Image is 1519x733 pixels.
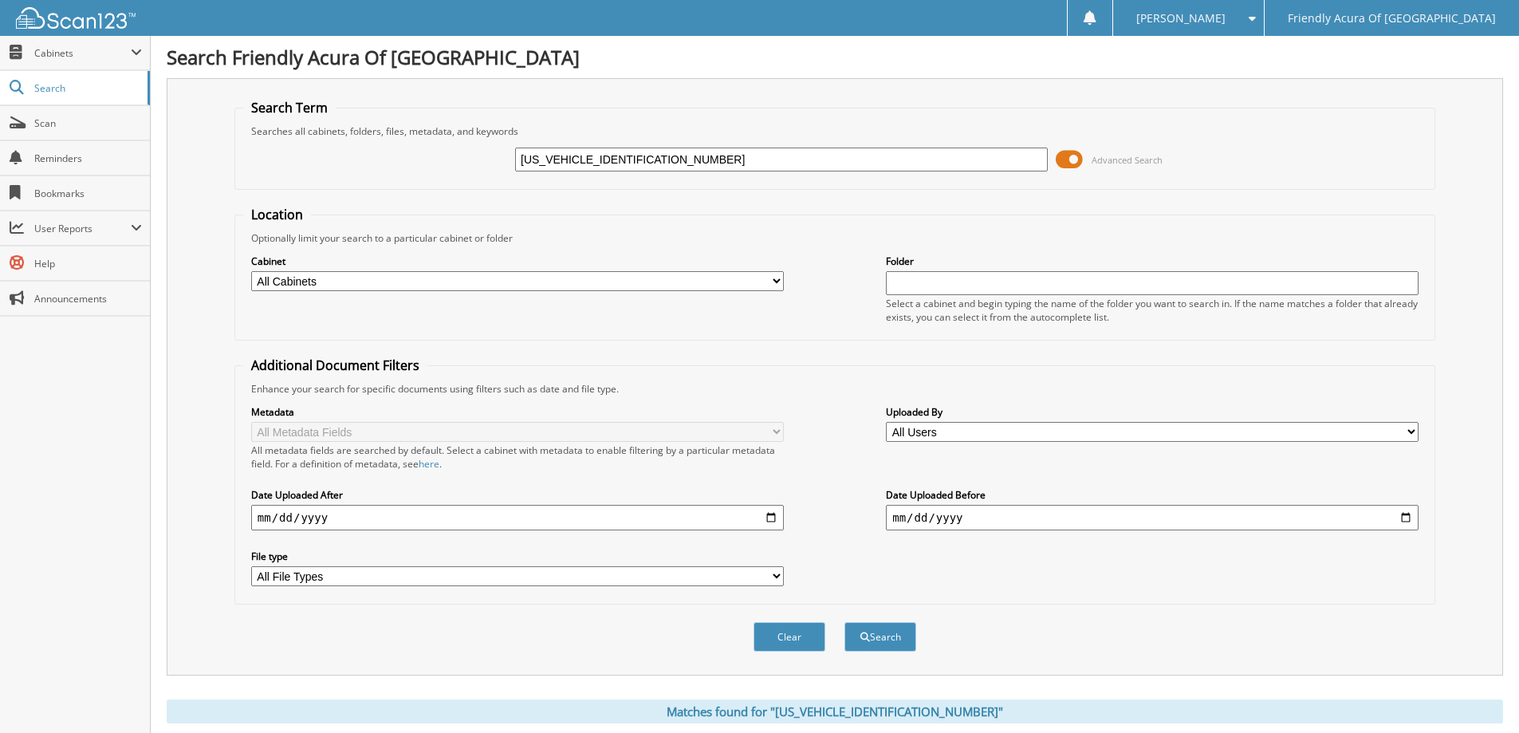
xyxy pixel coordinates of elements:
button: Clear [754,622,825,652]
div: Select a cabinet and begin typing the name of the folder you want to search in. If the name match... [886,297,1419,324]
span: Cabinets [34,46,131,60]
span: Advanced Search [1092,154,1163,166]
img: scan123-logo-white.svg [16,7,136,29]
label: Cabinet [251,254,784,268]
legend: Location [243,206,311,223]
span: Scan [34,116,142,130]
div: Searches all cabinets, folders, files, metadata, and keywords [243,124,1427,138]
legend: Search Term [243,99,336,116]
span: User Reports [34,222,131,235]
span: Reminders [34,152,142,165]
input: start [251,505,784,530]
label: Uploaded By [886,405,1419,419]
span: [PERSON_NAME] [1136,14,1226,23]
label: Date Uploaded Before [886,488,1419,502]
div: All metadata fields are searched by default. Select a cabinet with metadata to enable filtering b... [251,443,784,471]
div: Optionally limit your search to a particular cabinet or folder [243,231,1427,245]
span: Help [34,257,142,270]
label: Metadata [251,405,784,419]
div: Matches found for "[US_VEHICLE_IDENTIFICATION_NUMBER]" [167,700,1503,723]
span: Search [34,81,140,95]
span: Bookmarks [34,187,142,200]
legend: Additional Document Filters [243,357,427,374]
label: Date Uploaded After [251,488,784,502]
a: here [419,457,439,471]
label: Folder [886,254,1419,268]
h1: Search Friendly Acura Of [GEOGRAPHIC_DATA] [167,44,1503,70]
button: Search [844,622,916,652]
div: Enhance your search for specific documents using filters such as date and file type. [243,382,1427,396]
input: end [886,505,1419,530]
label: File type [251,550,784,563]
span: Announcements [34,292,142,305]
span: Friendly Acura Of [GEOGRAPHIC_DATA] [1288,14,1496,23]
